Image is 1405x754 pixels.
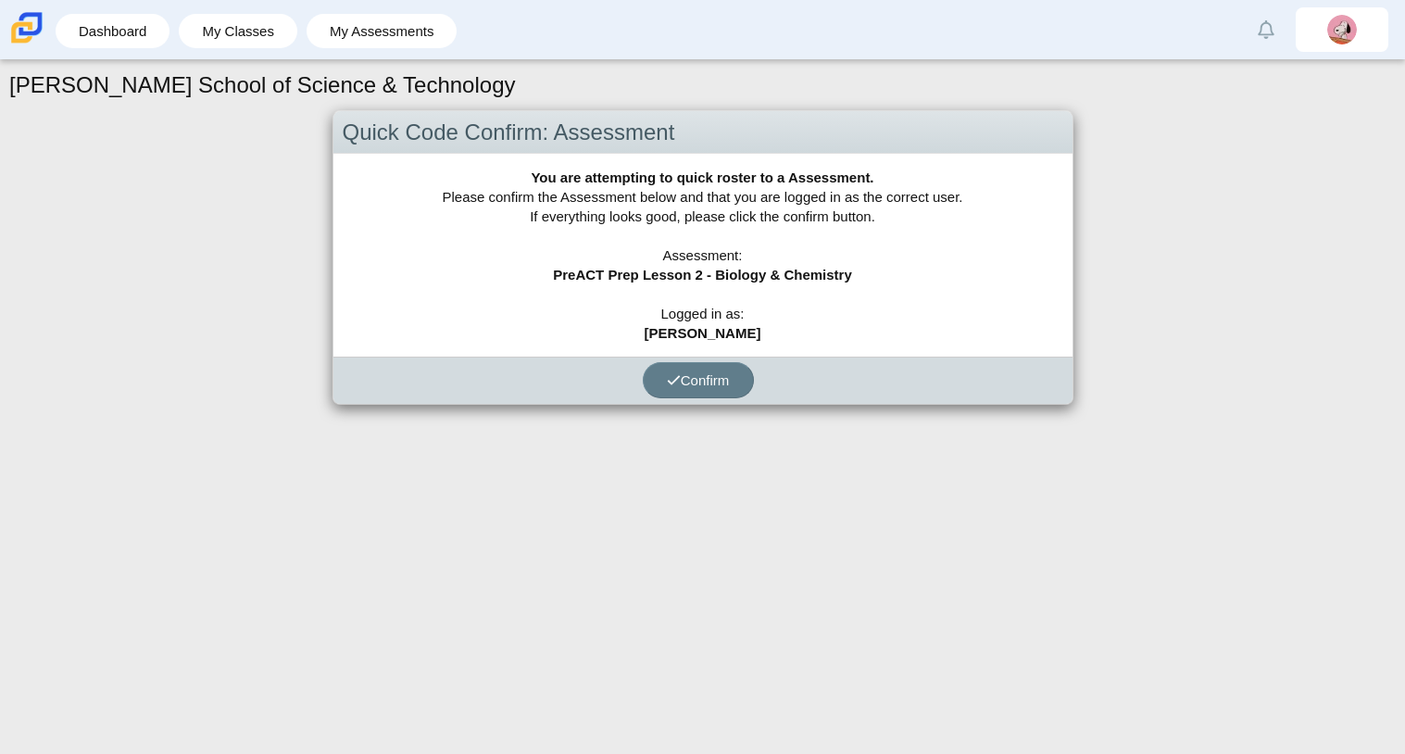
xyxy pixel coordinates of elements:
button: Confirm [643,362,754,398]
img: Carmen School of Science & Technology [7,8,46,47]
h1: [PERSON_NAME] School of Science & Technology [9,69,516,101]
b: PreACT Prep Lesson 2 - Biology & Chemistry [553,267,852,283]
div: Please confirm the Assessment below and that you are logged in as the correct user. If everything... [333,154,1073,357]
b: [PERSON_NAME] [645,325,761,341]
a: My Classes [188,14,288,48]
div: Quick Code Confirm: Assessment [333,111,1073,155]
a: My Assessments [316,14,448,48]
a: Carmen School of Science & Technology [7,34,46,50]
a: Alerts [1246,9,1286,50]
img: maria.lopezpalacio.mu9kMJ [1327,15,1357,44]
a: maria.lopezpalacio.mu9kMJ [1296,7,1388,52]
a: Dashboard [65,14,160,48]
b: You are attempting to quick roster to a Assessment. [531,170,873,185]
span: Confirm [667,372,730,388]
